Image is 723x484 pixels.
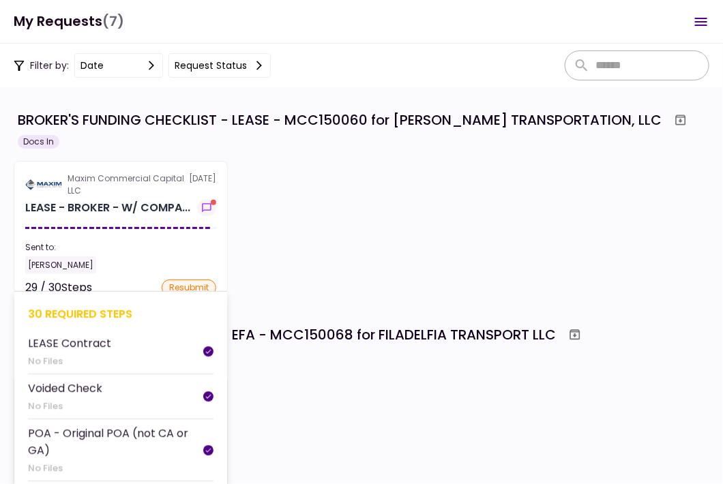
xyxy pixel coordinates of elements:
div: POA - Original POA (not CA or GA) [28,425,203,459]
div: LEASE Contract [28,335,111,352]
div: BROKER'S FUNDING CHECKLIST - EFA - MCC150068 for FILADELFIA TRANSPORT LLC [18,324,556,345]
div: date [80,58,104,73]
div: BROKER'S FUNDING CHECKLIST - LEASE - MCC150060 for [PERSON_NAME] TRANSPORTATION, LLC [18,110,662,130]
div: Filter by: [14,53,271,78]
div: No Files [28,354,111,368]
div: 30 required steps [28,305,213,322]
button: Archive workflow [668,108,693,132]
div: No Files [28,399,102,413]
span: (7) [102,7,124,35]
div: Docs In [18,135,59,149]
img: Partner logo [25,179,62,191]
div: Maxim Commercial Capital LLC [68,172,189,197]
button: date [74,53,163,78]
div: No Files [28,462,203,475]
button: Archive workflow [563,322,587,347]
div: Sent to: [25,241,216,254]
button: Open menu [685,5,718,38]
div: [DATE] [25,172,216,197]
button: Request status [168,53,271,78]
div: [PERSON_NAME] [25,256,96,274]
div: Voided Check [28,380,102,397]
div: resubmit [162,279,216,296]
h1: My Requests [14,7,124,35]
button: show-messages [197,200,216,216]
div: LEASE - BROKER - W/ COMPANY & GUARANTOR - FUNDING CHECKLIST [25,200,190,216]
div: 29 / 30 Steps [25,279,92,296]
